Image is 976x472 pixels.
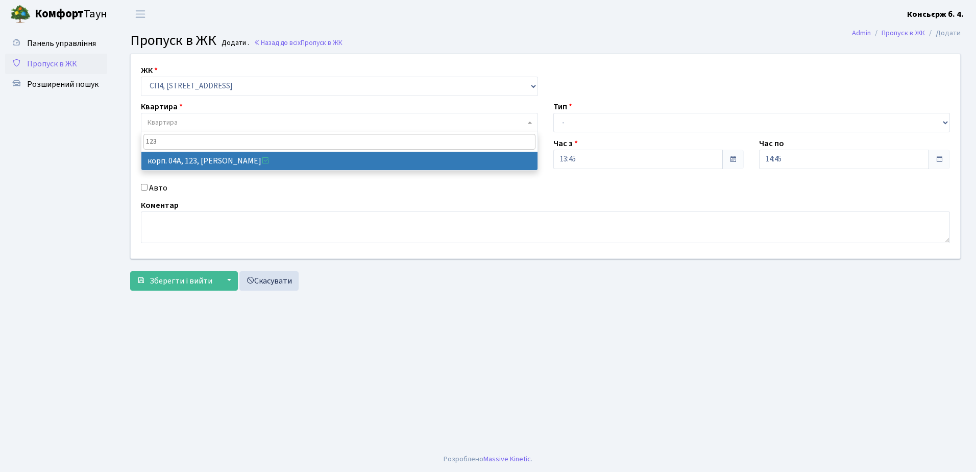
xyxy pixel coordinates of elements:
nav: breadcrumb [837,22,976,44]
span: Пропуск в ЖК [301,38,343,48]
a: Пропуск в ЖК [5,54,107,74]
small: Додати . [219,39,249,48]
a: Admin [852,28,871,38]
label: Квартира [141,101,183,113]
label: ЖК [141,64,158,77]
span: Зберегти і вийти [150,275,212,287]
button: Зберегти і вийти [130,271,219,291]
span: Таун [35,6,107,23]
img: logo.png [10,4,31,25]
b: Консьєрж б. 4. [907,9,964,20]
span: Пропуск в ЖК [130,30,216,51]
a: Розширений пошук [5,74,107,95]
span: Панель управління [27,38,96,49]
label: Час по [759,137,784,150]
span: Розширений пошук [27,79,99,90]
li: корп. 04А, 123, [PERSON_NAME] [141,152,538,170]
div: Розроблено . [444,454,532,465]
label: Коментар [141,199,179,211]
a: Консьєрж б. 4. [907,8,964,20]
span: Пропуск в ЖК [27,58,77,69]
label: Авто [149,182,167,194]
b: Комфорт [35,6,84,22]
a: Панель управління [5,33,107,54]
label: Час з [553,137,578,150]
a: Massive Kinetic [483,454,531,464]
a: Назад до всіхПропуск в ЖК [254,38,343,48]
a: Скасувати [239,271,299,291]
label: Тип [553,101,572,113]
a: Пропуск в ЖК [882,28,925,38]
span: Квартира [148,117,178,128]
button: Переключити навігацію [128,6,153,22]
li: Додати [925,28,961,39]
